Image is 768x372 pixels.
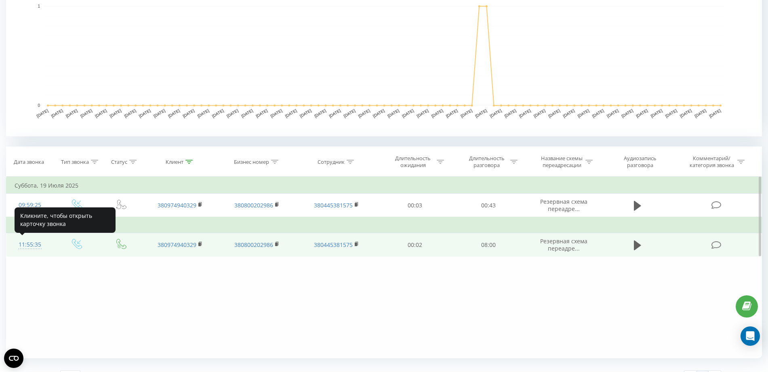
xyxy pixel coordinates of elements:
[38,4,40,8] text: 1
[109,108,122,118] text: [DATE]
[465,155,508,169] div: Длительность разговора
[314,241,353,249] a: 380445381575
[166,159,183,165] div: Клиент
[314,201,353,209] a: 380445381575
[679,108,692,118] text: [DATE]
[94,108,107,118] text: [DATE]
[6,178,762,194] td: Суббота, 19 Июля 2025
[226,108,239,118] text: [DATE]
[234,241,273,249] a: 380800202986
[6,217,762,233] td: Пятница, 18 Июля 2025
[452,194,526,217] td: 00:43
[314,108,327,118] text: [DATE]
[387,108,400,118] text: [DATE]
[36,108,49,118] text: [DATE]
[255,108,268,118] text: [DATE]
[540,237,587,252] span: Резервная схема переадре...
[591,108,605,118] text: [DATE]
[474,108,488,118] text: [DATE]
[15,197,45,213] div: 09:59:25
[158,201,196,209] a: 380974940329
[741,326,760,346] div: Open Intercom Messenger
[533,108,546,118] text: [DATE]
[153,108,166,118] text: [DATE]
[14,159,44,165] div: Дата звонка
[635,108,648,118] text: [DATE]
[50,108,64,118] text: [DATE]
[358,108,371,118] text: [DATE]
[708,108,722,118] text: [DATE]
[61,159,89,165] div: Тип звонка
[234,159,269,165] div: Бизнес номер
[111,159,127,165] div: Статус
[211,108,225,118] text: [DATE]
[372,108,385,118] text: [DATE]
[540,198,587,213] span: Резервная схема переадре...
[577,108,590,118] text: [DATE]
[4,349,23,368] button: Open CMP widget
[614,155,667,169] div: Аудиозапись разговора
[431,108,444,118] text: [DATE]
[38,103,40,108] text: 0
[416,108,429,118] text: [DATE]
[124,108,137,118] text: [DATE]
[182,108,195,118] text: [DATE]
[688,155,735,169] div: Комментарий/категория звонка
[489,108,503,118] text: [DATE]
[65,108,78,118] text: [DATE]
[518,108,532,118] text: [DATE]
[318,159,345,165] div: Сотрудник
[547,108,561,118] text: [DATE]
[299,108,312,118] text: [DATE]
[621,108,634,118] text: [DATE]
[328,108,341,118] text: [DATE]
[401,108,415,118] text: [DATE]
[378,233,452,257] td: 00:02
[460,108,473,118] text: [DATE]
[197,108,210,118] text: [DATE]
[240,108,254,118] text: [DATE]
[452,233,526,257] td: 08:00
[504,108,517,118] text: [DATE]
[445,108,459,118] text: [DATE]
[343,108,356,118] text: [DATE]
[694,108,707,118] text: [DATE]
[270,108,283,118] text: [DATE]
[665,108,678,118] text: [DATE]
[606,108,619,118] text: [DATE]
[138,108,151,118] text: [DATE]
[15,237,45,253] div: 11:55:35
[15,207,116,233] div: Кликните, чтобы открыть карточку звонка
[284,108,298,118] text: [DATE]
[234,201,273,209] a: 380800202986
[80,108,93,118] text: [DATE]
[167,108,181,118] text: [DATE]
[158,241,196,249] a: 380974940329
[540,155,583,169] div: Название схемы переадресации
[378,194,452,217] td: 00:03
[391,155,435,169] div: Длительность ожидания
[562,108,575,118] text: [DATE]
[650,108,663,118] text: [DATE]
